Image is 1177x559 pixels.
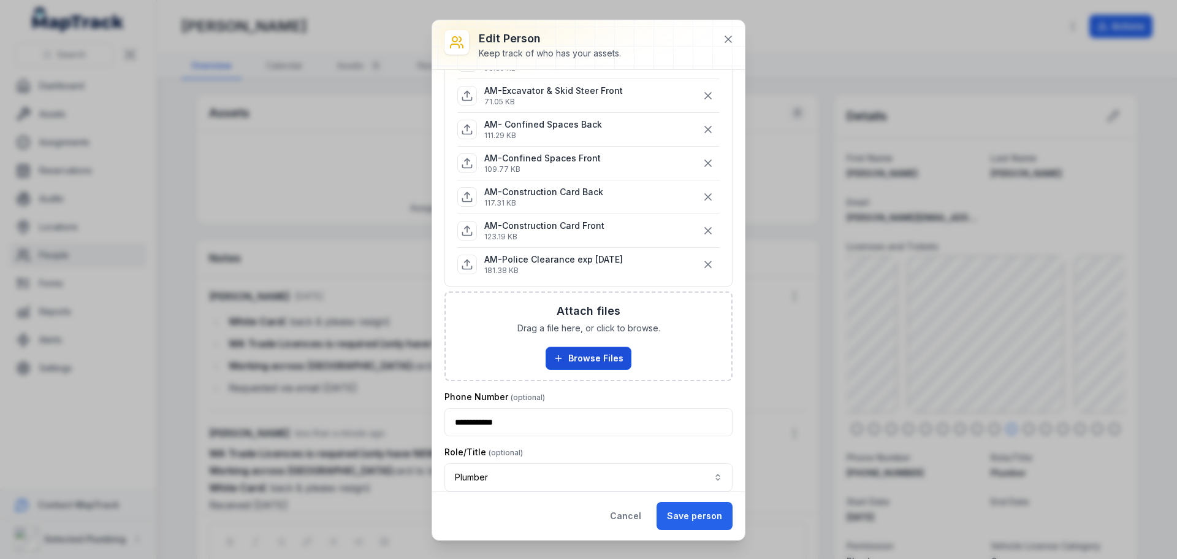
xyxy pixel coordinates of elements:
[484,85,623,97] p: AM-Excavator & Skid Steer Front
[484,266,623,276] p: 181.38 KB
[444,446,523,458] label: Role/Title
[444,463,733,492] button: Plumber
[484,118,602,131] p: AM- Confined Spaces Back
[484,152,601,164] p: AM-Confined Spaces Front
[484,220,604,232] p: AM-Construction Card Front
[484,186,603,198] p: AM-Construction Card Back
[484,198,603,208] p: 117.31 KB
[600,502,652,530] button: Cancel
[657,502,733,530] button: Save person
[484,253,623,266] p: AM-Police Clearance exp [DATE]
[484,164,601,174] p: 109.77 KB
[517,322,660,334] span: Drag a file here, or click to browse.
[444,391,545,403] label: Phone Number
[484,97,623,107] p: 71.05 KB
[479,30,621,47] h3: Edit person
[484,232,604,242] p: 123.19 KB
[557,303,620,320] h3: Attach files
[484,131,602,141] p: 111.29 KB
[479,47,621,60] div: Keep track of who has your assets.
[546,347,631,370] button: Browse Files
